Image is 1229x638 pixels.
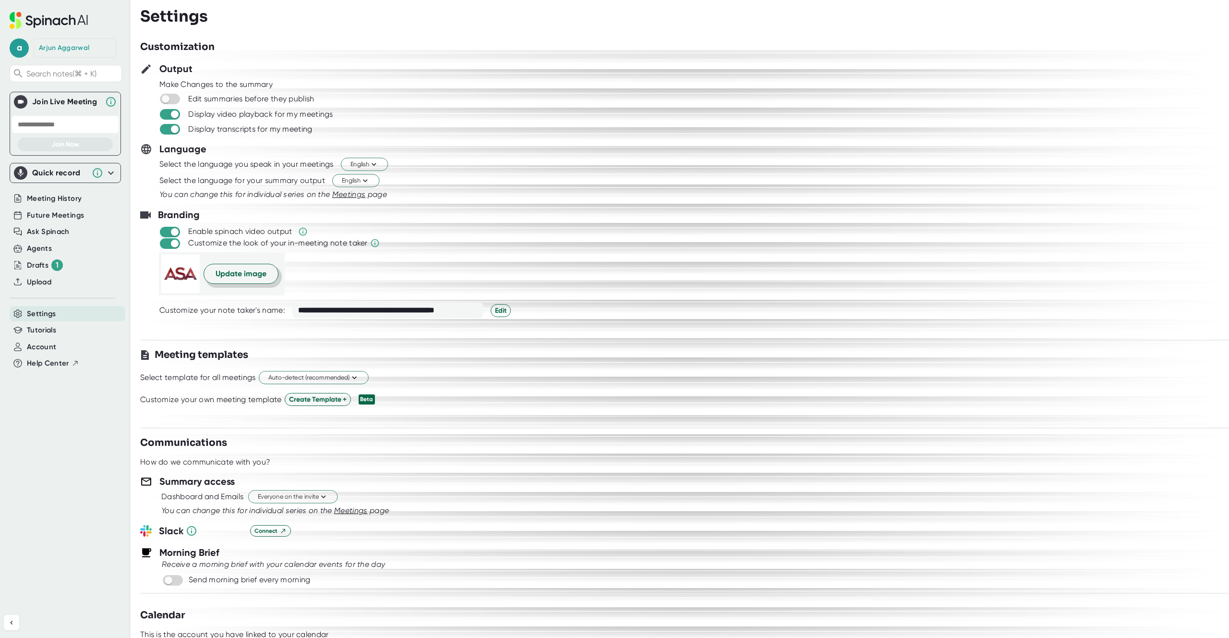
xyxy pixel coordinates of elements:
[159,190,387,199] i: You can change this for individual series on the page
[39,44,89,52] div: Arjun Aggarwal
[259,371,369,384] button: Auto-detect (recommended)
[159,176,325,185] div: Select the language for your summary output
[27,358,69,369] span: Help Center
[159,159,334,169] div: Select the language you speak in your meetings
[495,306,506,316] span: Edit
[248,491,337,503] button: Everyone on the invite
[359,394,375,405] div: Beta
[159,545,219,560] h3: Morning Brief
[161,506,389,515] i: You can change this for individual series on the page
[27,325,56,336] button: Tutorials
[250,525,291,537] button: Connect
[289,394,347,405] span: Create Template +
[189,575,311,585] div: Send morning brief every morning
[27,358,79,369] button: Help Center
[14,92,117,111] div: Join Live MeetingJoin Live Meeting
[159,142,206,156] h3: Language
[27,259,63,271] div: Drafts
[350,160,378,169] span: English
[334,506,368,515] span: Meetings
[27,308,56,319] button: Settings
[188,227,292,236] div: Enable spinach video output
[491,304,511,317] button: Edit
[285,393,351,406] button: Create Template +
[188,124,312,134] div: Display transcripts for my meeting
[158,208,200,222] h3: Branding
[268,373,359,382] span: Auto-detect (recommended)
[162,560,385,569] i: Receive a morning brief with your calendar events for the day
[140,608,185,623] h3: Calendar
[216,268,266,280] span: Update image
[332,189,366,200] button: Meetings
[159,61,193,76] h3: Output
[188,238,367,248] div: Customize the look of your in-meeting note taker
[14,163,117,183] div: Quick record
[258,492,328,502] span: Everyone on the invite
[32,97,100,107] div: Join Live Meeting
[159,474,235,489] h3: Summary access
[27,243,52,254] button: Agents
[16,97,25,107] img: Join Live Meeting
[27,259,63,271] button: Drafts 1
[159,80,1229,89] div: Make Changes to the summary
[334,505,368,516] button: Meetings
[18,137,113,151] button: Join Now
[4,615,19,630] button: Collapse sidebar
[140,436,227,450] h3: Communications
[27,210,84,221] button: Future Meetings
[32,168,87,178] div: Quick record
[26,69,119,78] span: Search notes (⌘ + K)
[140,7,208,25] h3: Settings
[188,94,314,104] div: Edit summaries before they publish
[204,264,278,284] button: Update image
[27,193,82,204] button: Meeting History
[51,140,79,148] span: Join Now
[10,38,29,58] span: a
[140,457,270,467] div: How do we communicate with you?
[140,395,282,405] div: Customize your own meeting template
[161,492,243,502] div: Dashboard and Emails
[254,527,287,535] span: Connect
[27,342,56,353] button: Account
[155,348,248,362] h3: Meeting templates
[332,174,379,187] button: English
[51,259,63,271] div: 1
[342,176,370,185] span: English
[27,226,70,237] button: Ask Spinach
[27,277,51,288] button: Upload
[341,158,388,171] button: English
[188,110,333,119] div: Display video playback for my meetings
[159,306,285,315] div: Customize your note taker's name:
[140,373,256,382] div: Select template for all meetings
[159,524,243,538] h3: Slack
[332,190,366,199] span: Meetings
[161,255,200,293] img: picture
[140,40,215,54] h3: Customization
